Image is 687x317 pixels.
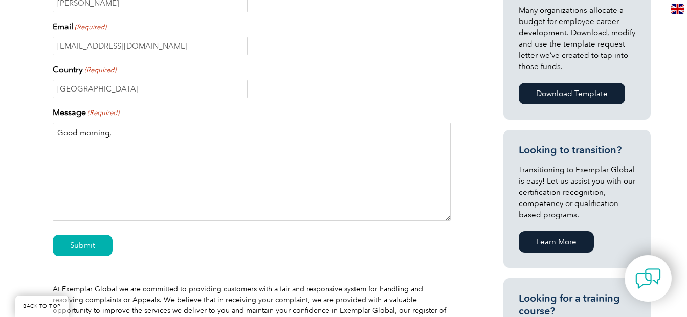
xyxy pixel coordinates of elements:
[53,63,116,76] label: Country
[53,20,106,33] label: Email
[519,231,594,253] a: Learn More
[519,83,625,104] a: Download Template
[74,22,106,32] span: (Required)
[83,65,116,75] span: (Required)
[671,4,684,14] img: en
[519,164,635,220] p: Transitioning to Exemplar Global is easy! Let us assist you with our certification recognition, c...
[15,296,69,317] a: BACK TO TOP
[53,106,119,119] label: Message
[635,266,661,291] img: contact-chat.png
[519,144,635,156] h3: Looking to transition?
[519,5,635,72] p: Many organizations allocate a budget for employee career development. Download, modify and use th...
[86,108,119,118] span: (Required)
[53,235,113,256] input: Submit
